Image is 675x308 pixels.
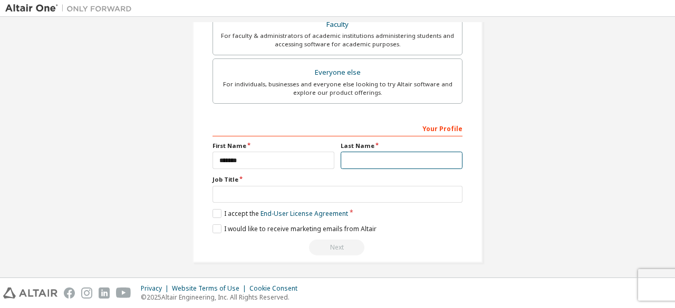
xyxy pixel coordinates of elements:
div: Faculty [219,17,456,32]
div: Cookie Consent [249,284,304,293]
div: Privacy [141,284,172,293]
label: Job Title [213,175,462,184]
img: Altair One [5,3,137,14]
label: First Name [213,142,334,150]
div: For individuals, businesses and everyone else looking to try Altair software and explore our prod... [219,80,456,97]
a: End-User License Agreement [261,209,348,218]
img: altair_logo.svg [3,287,57,299]
img: linkedin.svg [99,287,110,299]
label: I accept the [213,209,348,218]
img: youtube.svg [116,287,131,299]
div: For faculty & administrators of academic institutions administering students and accessing softwa... [219,32,456,48]
p: © 2025 Altair Engineering, Inc. All Rights Reserved. [141,293,304,302]
div: Read and acccept EULA to continue [213,240,462,255]
div: Everyone else [219,65,456,80]
label: I would like to receive marketing emails from Altair [213,224,377,233]
div: Your Profile [213,120,462,136]
label: Last Name [341,142,462,150]
img: facebook.svg [64,287,75,299]
img: instagram.svg [81,287,92,299]
div: Website Terms of Use [172,284,249,293]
